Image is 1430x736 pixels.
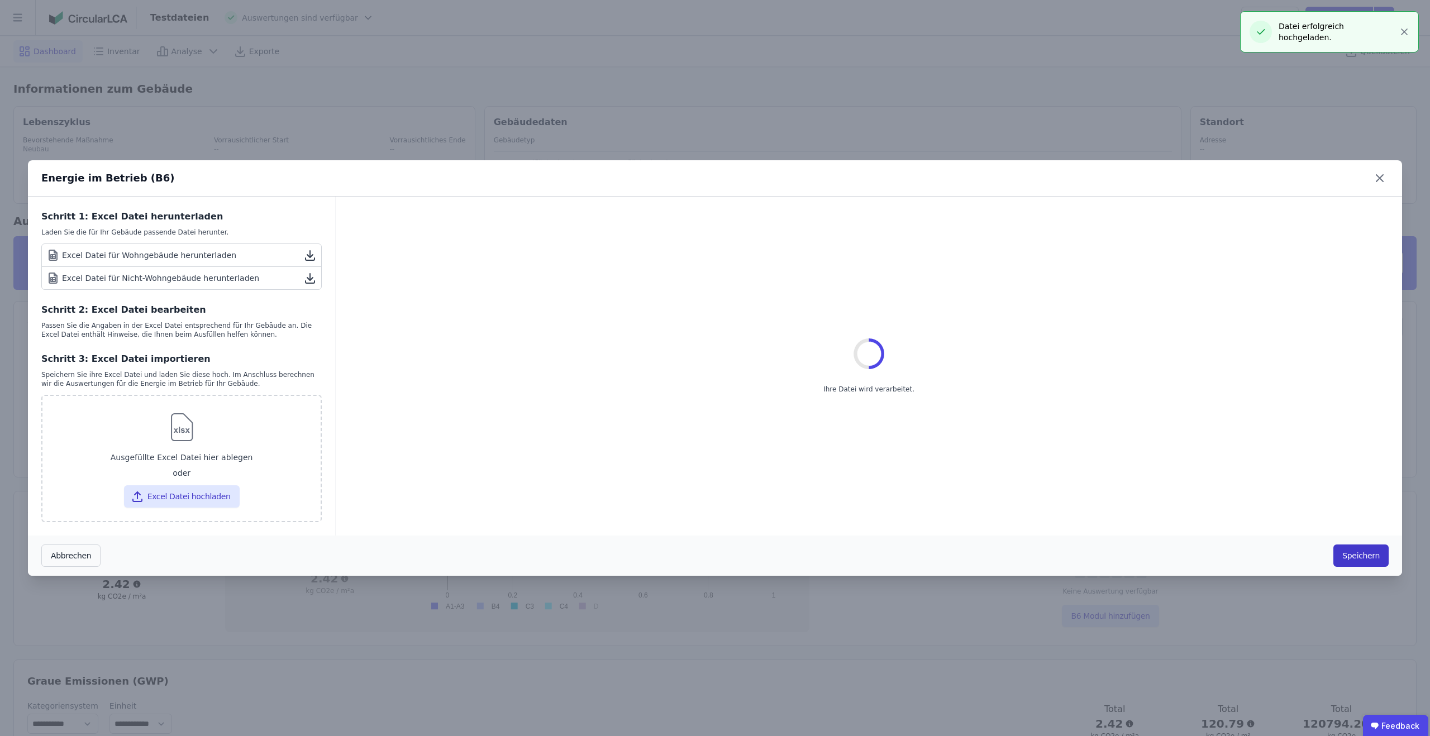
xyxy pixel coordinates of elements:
div: Energie im Betrieb (B6) [41,170,175,186]
div: Schritt 3: Excel Datei importieren [41,352,322,366]
div: Schritt 1: Excel Datei herunterladen [41,210,322,223]
div: Passen Sie die Angaben in der Excel Datei entsprechend für Ihr Gebäude an. Die Excel Datei enthäl... [41,321,322,339]
div: Excel Datei für Nicht-Wohngebäude herunterladen [46,271,259,285]
div: Speichern Sie ihre Excel Datei und laden Sie diese hoch. Im Anschluss berechnen wir die Auswertun... [41,370,322,388]
button: Excel Datei hochladen [124,485,240,508]
button: Abbrechen [41,544,101,567]
div: Excel Datei für Wohngebäude herunterladen [46,248,236,262]
div: Schritt 2: Excel Datei bearbeiten [41,303,322,317]
div: oder [51,467,312,481]
div: Ausgefüllte Excel Datei hier ablegen [51,447,312,467]
div: Ihre Datei wird verarbeitet. [823,385,914,398]
img: svg%3e [164,409,200,445]
a: Excel Datei für Nicht-Wohngebäude herunterladen [42,267,321,289]
div: Laden Sie die für Ihr Gebäude passende Datei herunter. [41,228,322,237]
button: Speichern [1333,544,1389,567]
a: Excel Datei für Wohngebäude herunterladen [42,244,321,267]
